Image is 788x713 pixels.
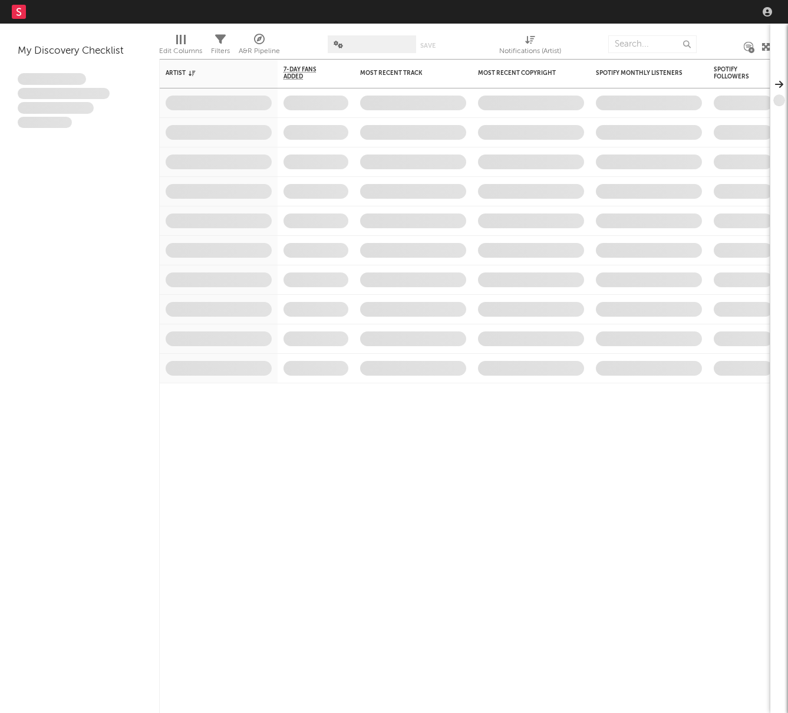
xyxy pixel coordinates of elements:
[18,73,86,85] span: Lorem ipsum dolor
[478,70,566,77] div: Most Recent Copyright
[159,44,202,58] div: Edit Columns
[239,44,280,58] div: A&R Pipeline
[18,88,110,100] span: Integer aliquet in purus et
[608,35,697,53] input: Search...
[211,44,230,58] div: Filters
[714,66,755,80] div: Spotify Followers
[239,29,280,64] div: A&R Pipeline
[499,29,561,64] div: Notifications (Artist)
[211,29,230,64] div: Filters
[166,70,254,77] div: Artist
[18,102,94,114] span: Praesent ac interdum
[360,70,449,77] div: Most Recent Track
[596,70,684,77] div: Spotify Monthly Listeners
[18,44,141,58] div: My Discovery Checklist
[283,66,331,80] span: 7-Day Fans Added
[499,44,561,58] div: Notifications (Artist)
[18,117,72,129] span: Aliquam viverra
[159,29,202,64] div: Edit Columns
[420,42,436,49] button: Save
